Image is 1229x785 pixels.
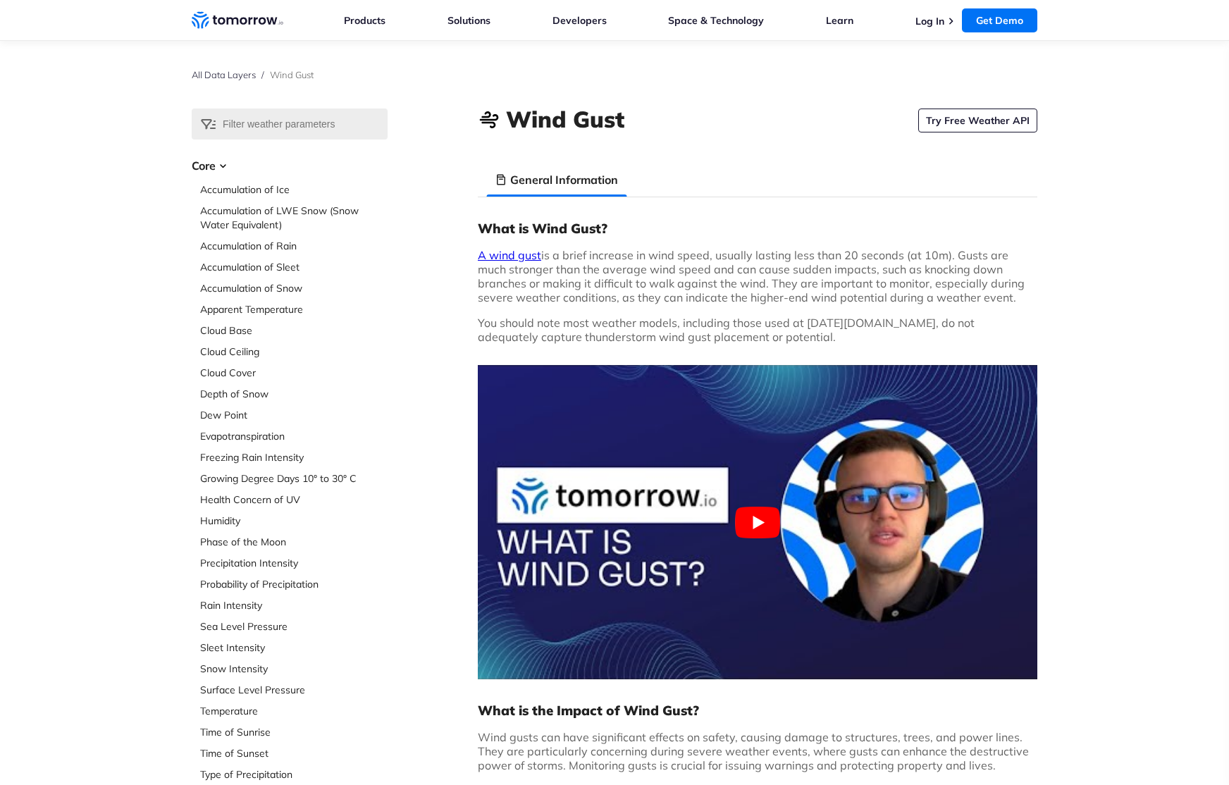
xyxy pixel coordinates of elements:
a: Rain Intensity [200,598,388,612]
a: Accumulation of Sleet [200,260,388,274]
a: Time of Sunset [200,746,388,760]
a: Growing Degree Days 10° to 30° C [200,471,388,486]
a: Time of Sunrise [200,725,388,739]
a: Get Demo [962,8,1037,32]
a: Cloud Cover [200,366,388,380]
a: Probability of Precipitation [200,577,388,591]
a: Humidity [200,514,388,528]
a: Surface Level Pressure [200,683,388,697]
a: Space & Technology [668,14,764,27]
a: Sleet Intensity [200,641,388,655]
a: Products [344,14,385,27]
a: Accumulation of Ice [200,183,388,197]
a: Log In [915,15,944,27]
a: Cloud Ceiling [200,345,388,359]
a: Phase of the Moon [200,535,388,549]
a: Solutions [447,14,490,27]
h3: What is Wind Gust? [478,220,1037,237]
a: Type of Precipitation [200,767,388,781]
p: is a brief increase in wind speed, usually lasting less than 20 seconds (at 10m). Gusts are much ... [478,248,1037,304]
h3: General Information [510,171,618,188]
a: Freezing Rain Intensity [200,450,388,464]
a: Accumulation of Snow [200,281,388,295]
a: Evapotranspiration [200,429,388,443]
a: Learn [826,14,853,27]
input: Filter weather parameters [192,109,388,140]
a: Apparent Temperature [200,302,388,316]
a: Sea Level Pressure [200,619,388,633]
button: Play Youtube video [478,365,1037,679]
h1: Wind Gust [506,104,624,135]
span: / [261,69,264,80]
h3: Core [192,157,388,174]
a: Precipitation Intensity [200,556,388,570]
a: Depth of Snow [200,387,388,401]
p: You should note most weather models, including those used at [DATE][DOMAIN_NAME], do not adequate... [478,316,1037,344]
a: Dew Point [200,408,388,422]
h3: What is the Impact of Wind Gust? [478,702,1037,719]
a: Temperature [200,704,388,718]
a: Snow Intensity [200,662,388,676]
a: A wind gust [478,248,541,262]
span: Wind Gust [270,69,314,80]
p: Wind gusts can have significant effects on safety, causing damage to structures, trees, and power... [478,730,1037,772]
a: Developers [552,14,607,27]
a: Accumulation of LWE Snow (Snow Water Equivalent) [200,204,388,232]
a: Cloud Base [200,323,388,338]
a: Health Concern of UV [200,493,388,507]
a: Accumulation of Rain [200,239,388,253]
a: Try Free Weather API [918,109,1037,132]
a: Home link [192,10,283,31]
a: All Data Layers [192,69,256,80]
li: General Information [486,163,626,197]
